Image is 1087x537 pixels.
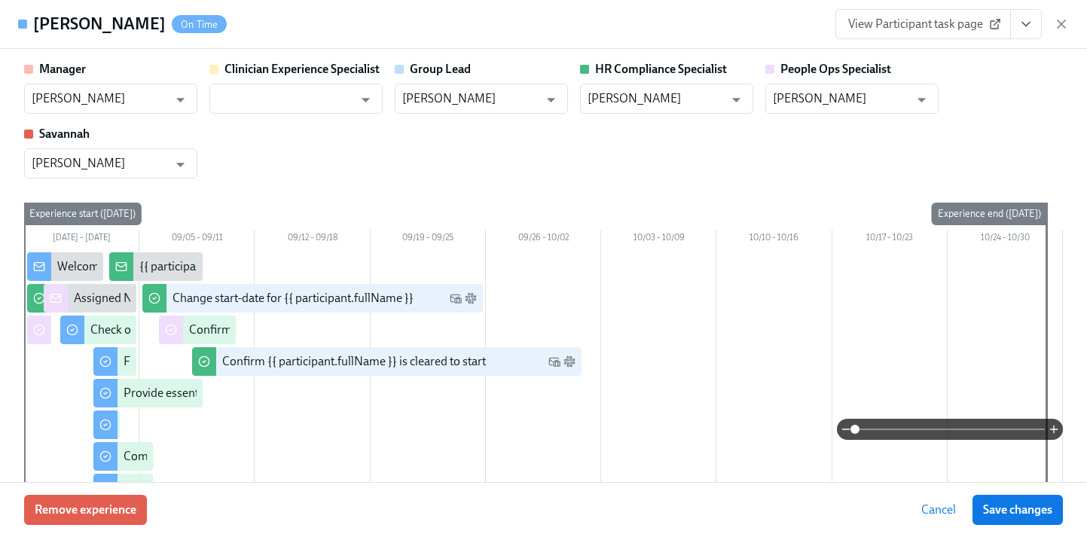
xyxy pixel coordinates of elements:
[911,495,966,525] button: Cancel
[921,502,956,517] span: Cancel
[57,258,340,275] div: Welcome from the Charlie Health Compliance Team 👋
[910,88,933,111] button: Open
[39,62,86,76] strong: Manager
[563,355,576,368] svg: Slack
[255,230,370,249] div: 09/12 – 09/18
[24,230,139,249] div: [DATE] – [DATE]
[595,62,727,76] strong: HR Compliance Specialist
[222,353,486,370] div: Confirm {{ participant.fullName }} is cleared to start
[173,290,414,307] div: Change start-date for {{ participant.fullName }}
[90,322,307,338] div: Check out our recommended laptop specs
[24,495,147,525] button: Remove experience
[124,385,359,401] div: Provide essential professional documentation
[932,203,1047,225] div: Experience end ([DATE])
[23,203,142,225] div: Experience start ([DATE])
[835,9,1011,39] a: View Participant task page
[832,230,948,249] div: 10/17 – 10/23
[1010,9,1042,39] button: View task page
[780,62,891,76] strong: People Ops Specialist
[139,258,447,275] div: {{ participant.fullName }} has filled out the onboarding form
[972,495,1063,525] button: Save changes
[725,88,748,111] button: Open
[983,502,1052,517] span: Save changes
[33,13,166,35] h4: [PERSON_NAME]
[486,230,601,249] div: 09/26 – 10/02
[169,88,192,111] button: Open
[139,230,255,249] div: 09/05 – 09/11
[124,353,269,370] div: Fill out the onboarding form
[39,127,90,141] strong: Savannah
[74,290,173,307] div: Assigned New Hire
[465,292,477,304] svg: Slack
[548,355,560,368] svg: Work Email
[848,17,998,32] span: View Participant task page
[716,230,832,249] div: 10/10 – 10/16
[189,322,348,338] div: Confirm cleared by People Ops
[224,62,380,76] strong: Clinician Experience Specialist
[169,153,192,176] button: Open
[354,88,377,111] button: Open
[124,480,212,496] div: Get fingerprinted
[35,502,136,517] span: Remove experience
[172,19,227,30] span: On Time
[410,62,471,76] strong: Group Lead
[450,292,462,304] svg: Work Email
[124,448,279,465] div: Complete your drug screening
[948,230,1063,249] div: 10/24 – 10/30
[371,230,486,249] div: 09/19 – 09/25
[539,88,563,111] button: Open
[601,230,716,249] div: 10/03 – 10/09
